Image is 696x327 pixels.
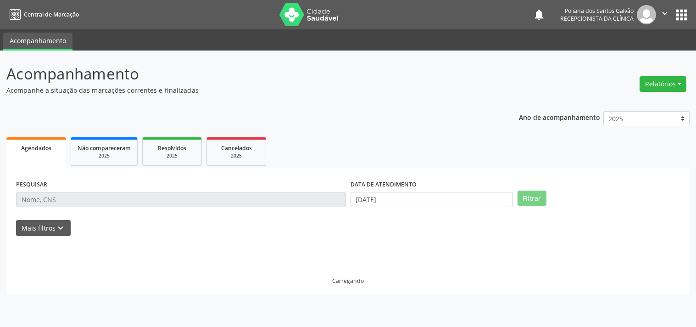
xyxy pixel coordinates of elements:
button: notifications [533,8,546,21]
label: PESQUISAR [16,178,47,192]
span: Agendados [21,144,51,152]
button: Mais filtroskeyboard_arrow_down [16,220,71,236]
button:  [656,5,674,24]
p: Ano de acompanhamento [519,111,600,123]
button: Relatórios [640,76,686,92]
input: Selecione um intervalo [351,192,513,208]
span: Resolvidos [158,144,186,152]
span: Cancelados [221,144,252,152]
div: Poliana dos Santos Galvão [560,7,634,15]
div: Carregando [332,277,364,285]
i:  [660,8,670,18]
a: Acompanhamento [3,33,72,51]
div: 2025 [213,152,259,159]
button: Filtrar [518,191,546,206]
img: img [637,5,656,24]
i: keyboard_arrow_down [56,223,66,233]
span: Recepcionista da clínica [560,15,634,23]
div: 2025 [149,152,195,159]
a: Central de Marcação [6,7,79,22]
input: Nome, CNS [16,192,346,208]
label: DATA DE ATENDIMENTO [351,178,417,192]
span: Não compareceram [78,144,131,152]
span: Central de Marcação [24,11,79,18]
p: Acompanhamento [6,62,484,85]
div: 2025 [78,152,131,159]
p: Acompanhe a situação das marcações correntes e finalizadas [6,85,484,95]
button: apps [674,7,690,23]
